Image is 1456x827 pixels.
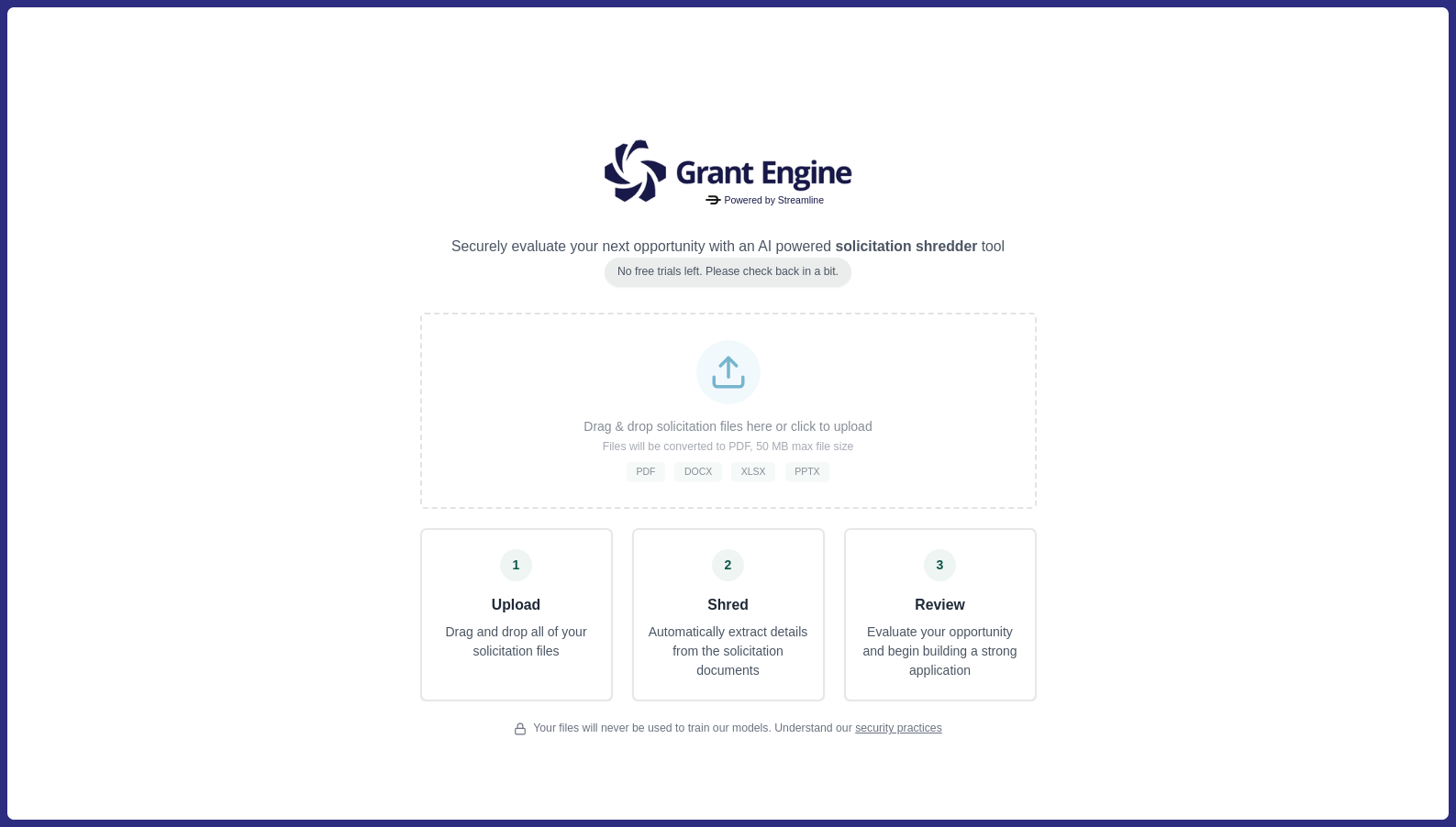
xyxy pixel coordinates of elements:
p: Evaluate your opportunity and begin building a strong application [859,623,1022,680]
div: Powered by Streamline [703,191,828,210]
span: DOCX [684,465,712,478]
span: XLSX [741,465,766,478]
p: Securely evaluate your next opportunity with an AI powered tool [451,236,1005,259]
h3: Upload [428,594,605,617]
div: No free trials left. Please check back in a bit. [605,258,851,287]
h3: Review [859,594,1022,617]
span: PDF [636,465,655,478]
span: solicitation shredder [831,238,982,254]
a: security practices [855,722,942,734]
span: 1 [513,556,520,575]
img: Powered by Streamline Logo [706,195,721,205]
img: Grantengine Logo [591,135,866,209]
span: PPTX [795,465,819,478]
span: 3 [937,556,944,575]
span: Your files will never be used to train our models. Understand our [533,721,942,737]
span: 2 [725,556,732,575]
p: Drag and drop all of your solicitation files [428,623,605,661]
h3: Shred [647,594,810,617]
p: Files will be converted to PDF, 50 MB max file size [603,439,854,456]
p: Automatically extract details from the solicitation documents [647,623,810,680]
p: Drag & drop solicitation files here or click to upload [584,417,872,436]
